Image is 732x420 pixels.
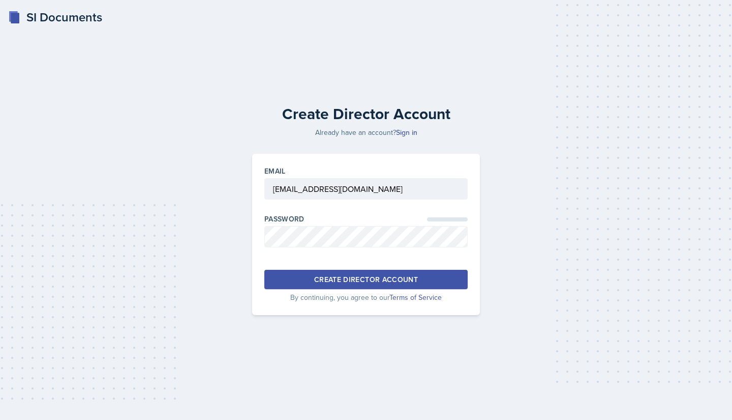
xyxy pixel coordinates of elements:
[264,166,286,176] label: Email
[8,8,102,26] a: SI Documents
[264,270,468,289] button: Create Director Account
[264,178,468,200] input: Email
[396,127,417,137] a: Sign in
[252,105,480,123] h2: Create Director Account
[264,292,468,303] p: By continuing, you agree to our
[264,214,304,224] label: Password
[252,127,480,137] p: Already have an account?
[314,274,418,285] div: Create Director Account
[389,292,442,302] a: Terms of Service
